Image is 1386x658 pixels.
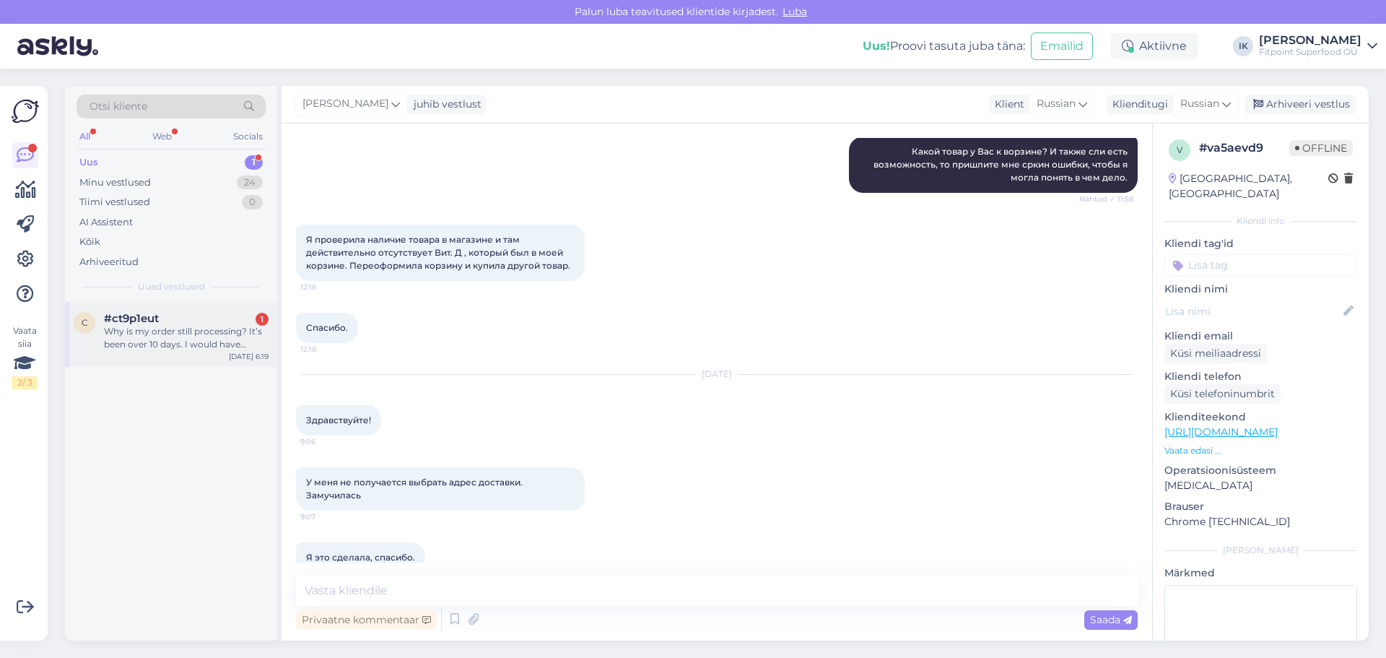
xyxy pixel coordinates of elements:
span: Nähtud ✓ 11:58 [1079,194,1133,204]
div: Web [149,127,175,146]
span: 9:07 [300,511,354,522]
span: 12:18 [300,282,354,293]
div: All [77,127,93,146]
div: Why is my order still processing? It’s been over 10 days. I would have ordered something else if ... [104,325,269,351]
span: 12:18 [300,344,354,355]
span: Otsi kliente [90,99,147,114]
span: У меня не получается выбрать адрес доставки. Замучилась [306,477,525,501]
p: Klienditeekond [1164,410,1357,425]
p: Kliendi nimi [1164,282,1357,297]
button: Emailid [1031,33,1093,60]
a: [URL][DOMAIN_NAME] [1164,425,1278,438]
div: IK [1233,36,1253,56]
div: Klient [989,97,1024,112]
span: Здравствуйте! [306,415,371,425]
div: Arhiveeritud [79,255,139,269]
span: Russian [1180,96,1219,112]
span: c [82,317,88,328]
span: Спасибо. [306,322,348,333]
div: 1 [245,155,263,170]
div: juhib vestlust [408,97,481,112]
div: Küsi telefoninumbrit [1164,384,1281,404]
span: Offline [1289,140,1353,156]
div: Vaata siia [12,324,38,389]
div: [GEOGRAPHIC_DATA], [GEOGRAPHIC_DATA] [1169,171,1328,202]
span: Я это сделала, спасибо. [306,552,415,563]
p: Kliendi tag'id [1164,236,1357,251]
span: Russian [1037,96,1076,112]
span: Luba [778,5,811,18]
span: Какой товар у Вас к ворзине? И также сли есть возможность, то пришлите мне сркин ошибки, чтобы я ... [873,146,1130,183]
div: Tiimi vestlused [79,195,150,209]
span: 9:06 [300,436,354,447]
p: Kliendi email [1164,329,1357,344]
div: Küsi meiliaadressi [1164,344,1267,363]
div: 0 [242,195,263,209]
span: Uued vestlused [138,280,205,293]
div: Uus [79,155,98,170]
div: Aktiivne [1110,33,1198,59]
div: Socials [230,127,266,146]
a: [PERSON_NAME]Fitpoint Superfood OÜ [1259,35,1377,58]
p: [MEDICAL_DATA] [1164,478,1357,493]
p: Operatsioonisüsteem [1164,463,1357,478]
p: Märkmed [1164,566,1357,581]
div: [DATE] [296,368,1138,381]
div: AI Assistent [79,215,133,230]
p: Vaata edasi ... [1164,444,1357,457]
b: Uus! [863,39,890,53]
span: v [1177,144,1182,155]
p: Kliendi telefon [1164,369,1357,384]
span: [PERSON_NAME] [302,96,388,112]
div: 24 [237,176,263,190]
span: Я проверила наличие товара в магазине и там действительно отсутствует Вит. Д , который был в моей... [306,234,570,271]
div: # va5aevd9 [1199,139,1289,157]
div: Klienditugi [1107,97,1168,112]
div: Arhiveeri vestlus [1245,95,1356,114]
div: Privaatne kommentaar [296,610,437,630]
span: #ct9p1eut [104,312,159,325]
div: 2 / 3 [12,376,38,389]
input: Lisa tag [1164,254,1357,276]
div: Kõik [79,235,100,249]
p: Brauser [1164,499,1357,514]
div: [PERSON_NAME] [1164,544,1357,557]
input: Lisa nimi [1165,303,1341,319]
div: 1 [256,313,269,326]
div: [DATE] 6:19 [229,351,269,362]
div: Minu vestlused [79,176,151,190]
span: Saada [1090,613,1132,626]
p: Chrome [TECHNICAL_ID] [1164,514,1357,529]
div: Fitpoint Superfood OÜ [1259,46,1361,58]
div: [PERSON_NAME] [1259,35,1361,46]
div: Proovi tasuta juba täna: [863,38,1025,55]
div: Kliendi info [1164,215,1357,228]
img: Askly Logo [12,98,39,125]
